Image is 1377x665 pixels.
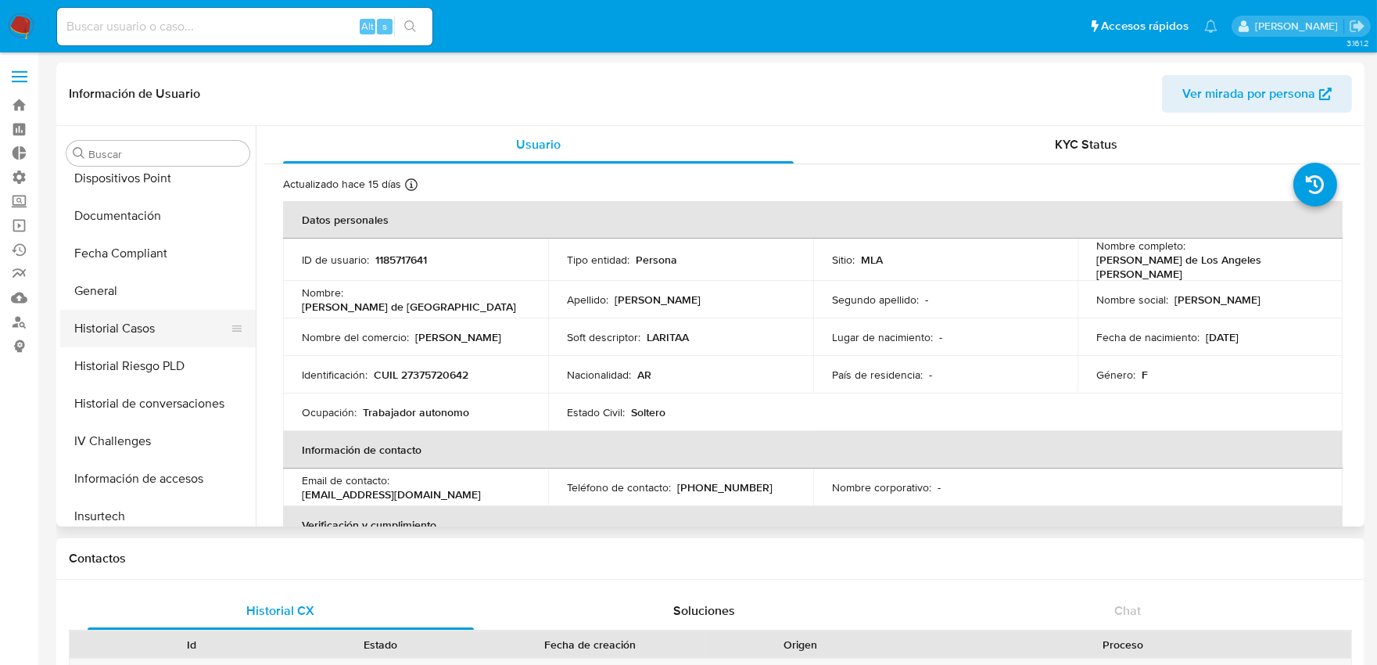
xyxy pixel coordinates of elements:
p: Actualizado hace 15 días [283,177,401,192]
input: Buscar usuario o caso... [57,16,432,37]
p: AR [637,368,651,382]
th: Verificación y cumplimiento [283,506,1343,544]
p: Persona [636,253,677,267]
p: [PHONE_NUMBER] [677,480,773,494]
button: Buscar [73,147,85,160]
p: Estado Civil : [567,405,625,419]
button: IV Challenges [60,422,256,460]
p: F [1142,368,1148,382]
button: Insurtech [60,498,256,535]
p: - [939,330,942,344]
th: Información de contacto [283,431,1343,469]
button: Fecha Compliant [60,235,256,272]
button: search-icon [394,16,426,38]
span: Chat [1114,602,1141,620]
p: CUIL 27375720642 [374,368,468,382]
span: Alt [361,19,374,34]
div: Estado [297,637,464,652]
th: Datos personales [283,201,1343,239]
p: Nombre del comercio : [302,330,409,344]
p: ID de usuario : [302,253,369,267]
button: Dispositivos Point [60,160,256,197]
p: [PERSON_NAME] [1174,293,1260,307]
a: Salir [1349,18,1365,34]
button: Historial Casos [60,310,243,347]
p: Identificación : [302,368,368,382]
h1: Información de Usuario [69,86,200,102]
p: [PERSON_NAME] [615,293,701,307]
p: Nacionalidad : [567,368,631,382]
p: Ocupación : [302,405,357,419]
p: Apellido : [567,293,608,307]
p: [PERSON_NAME] [415,330,501,344]
p: Tipo entidad : [567,253,629,267]
p: Soltero [631,405,665,419]
span: KYC Status [1056,135,1118,153]
span: s [382,19,387,34]
p: País de residencia : [832,368,923,382]
p: Nombre completo : [1096,239,1185,253]
p: Nombre : [302,286,343,300]
p: Sitio : [832,253,855,267]
p: Trabajador autonomo [363,405,469,419]
button: Documentación [60,197,256,235]
p: Segundo apellido : [832,293,919,307]
span: Soluciones [673,602,735,620]
p: MLA [861,253,883,267]
span: Usuario [516,135,561,153]
button: Información de accesos [60,460,256,498]
p: Email de contacto : [302,473,389,487]
button: Ver mirada por persona [1162,75,1352,113]
a: Notificaciones [1204,20,1217,33]
p: Fecha de nacimiento : [1096,330,1199,344]
span: Historial CX [246,602,314,620]
p: [PERSON_NAME] de [GEOGRAPHIC_DATA] [302,300,516,314]
button: Historial de conversaciones [60,385,256,422]
p: LARITAA [647,330,689,344]
p: [EMAIL_ADDRESS][DOMAIN_NAME] [302,487,481,501]
p: Soft descriptor : [567,330,640,344]
p: Teléfono de contacto : [567,480,671,494]
span: Accesos rápidos [1101,18,1189,34]
p: Lugar de nacimiento : [832,330,933,344]
p: Género : [1096,368,1135,382]
p: - [938,480,941,494]
p: [DATE] [1206,330,1239,344]
button: Historial Riesgo PLD [60,347,256,385]
p: - [929,368,932,382]
div: Id [108,637,275,652]
p: sandra.chabay@mercadolibre.com [1255,19,1343,34]
div: Fecha de creación [486,637,694,652]
button: General [60,272,256,310]
div: Proceso [905,637,1340,652]
h1: Contactos [69,551,1352,566]
p: Nombre corporativo : [832,480,931,494]
div: Origen [716,637,884,652]
p: 1185717641 [375,253,427,267]
span: Ver mirada por persona [1182,75,1315,113]
p: [PERSON_NAME] de Los Angeles [PERSON_NAME] [1096,253,1318,281]
input: Buscar [88,147,243,161]
p: Nombre social : [1096,293,1168,307]
p: - [925,293,928,307]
